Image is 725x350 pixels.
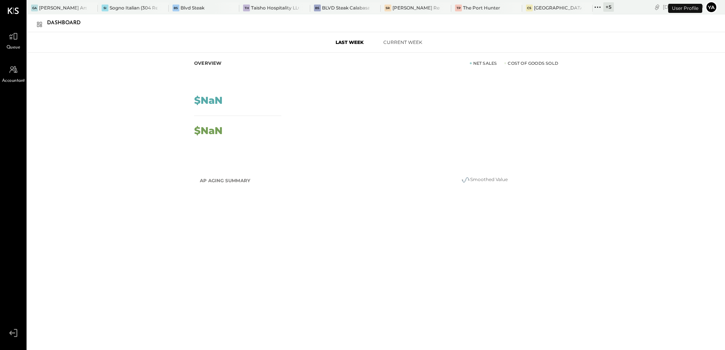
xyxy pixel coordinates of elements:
div: TP [455,5,462,11]
div: Cost of Goods Sold [504,60,558,66]
div: TH [243,5,250,11]
button: Last Week [323,36,376,48]
div: + 5 [603,2,614,12]
button: Current Week [376,36,429,48]
a: Accountant [0,62,26,84]
div: [GEOGRAPHIC_DATA][PERSON_NAME] [534,5,581,11]
div: Taisho Hospitality LLC [251,5,298,11]
div: BS [173,5,179,11]
div: Smoothed Value [408,175,560,184]
a: Queue [0,29,26,51]
div: $NaN [194,95,223,105]
div: Blvd Steak [180,5,204,11]
div: Sogno Italian (304 Restaurant) [110,5,157,11]
div: Dashboard [47,17,88,29]
span: Accountant [2,78,25,84]
div: SR [384,5,391,11]
div: Overview [194,60,222,66]
div: BS [314,5,321,11]
div: [PERSON_NAME] Restaurant & Deli [392,5,440,11]
div: [PERSON_NAME] Arso [39,5,86,11]
div: Net Sales [470,60,497,66]
div: GA [31,5,38,11]
div: SI [102,5,108,11]
div: User Profile [668,4,702,13]
h2: AP Aging Summary [200,174,250,187]
button: ya [705,1,717,13]
div: copy link [653,3,661,11]
div: [DATE] [663,3,703,11]
div: $NaN [194,126,223,136]
div: BLVD Steak Calabasas [322,5,369,11]
div: CS [526,5,533,11]
div: The Port Hunter [463,5,500,11]
span: Queue [6,44,20,51]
